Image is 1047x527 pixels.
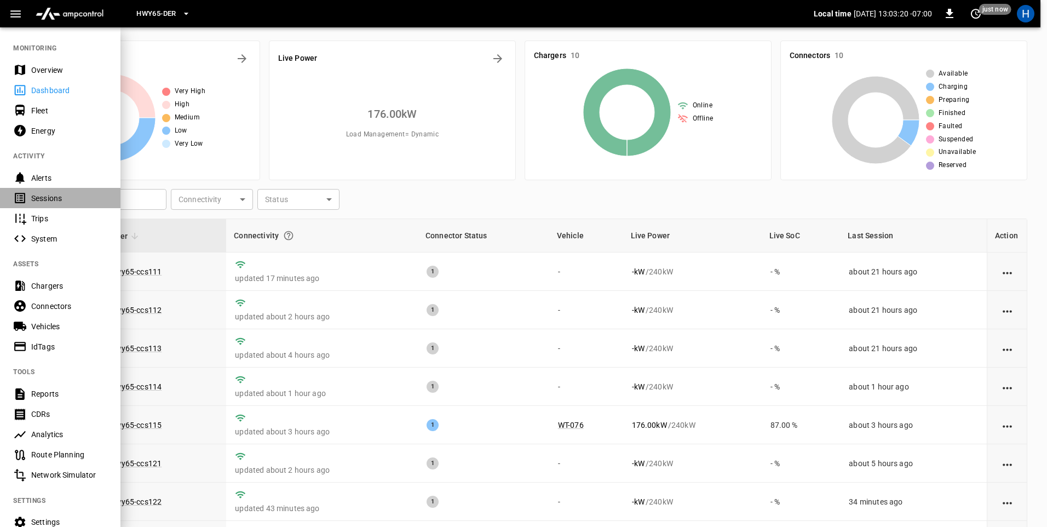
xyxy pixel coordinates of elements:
[31,125,107,136] div: Energy
[31,85,107,96] div: Dashboard
[854,8,932,19] p: [DATE] 13:03:20 -07:00
[1017,5,1034,22] div: profile-icon
[31,233,107,244] div: System
[31,65,107,76] div: Overview
[31,213,107,224] div: Trips
[31,105,107,116] div: Fleet
[31,469,107,480] div: Network Simulator
[31,193,107,204] div: Sessions
[979,4,1011,15] span: just now
[31,321,107,332] div: Vehicles
[31,301,107,312] div: Connectors
[31,341,107,352] div: IdTags
[31,409,107,420] div: CDRs
[31,429,107,440] div: Analytics
[814,8,852,19] p: Local time
[31,388,107,399] div: Reports
[136,8,176,20] span: HWY65-DER
[31,280,107,291] div: Chargers
[31,3,108,24] img: ampcontrol.io logo
[31,173,107,184] div: Alerts
[31,449,107,460] div: Route Planning
[967,5,985,22] button: set refresh interval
